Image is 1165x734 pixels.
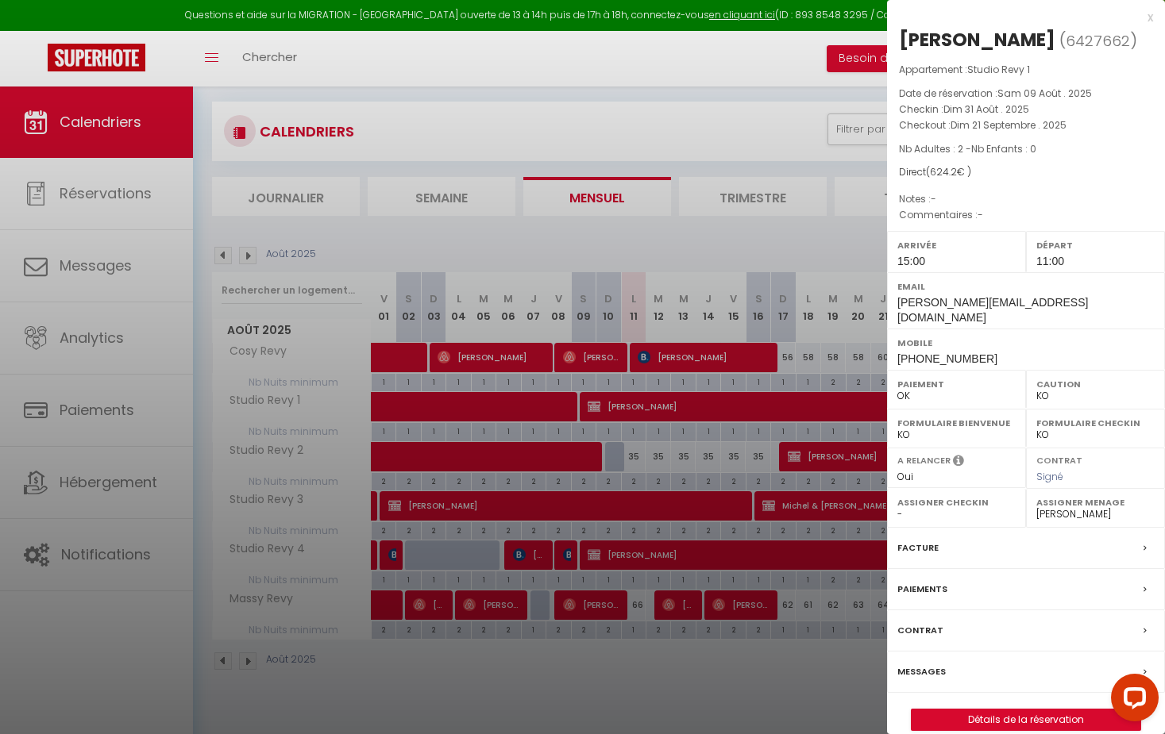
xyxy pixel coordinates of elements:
[911,709,1141,731] button: Détails de la réservation
[971,142,1036,156] span: Nb Enfants : 0
[899,102,1153,117] p: Checkin :
[1036,255,1064,267] span: 11:00
[1036,494,1155,510] label: Assigner Menage
[897,279,1155,294] label: Email
[897,255,925,267] span: 15:00
[899,62,1153,78] p: Appartement :
[897,663,946,680] label: Messages
[926,165,971,179] span: ( € )
[1066,31,1130,51] span: 6427662
[899,142,1036,156] span: Nb Adultes : 2 -
[997,86,1092,100] span: Sam 09 Août . 2025
[1036,237,1155,253] label: Départ
[1036,470,1063,483] span: Signé
[1036,376,1155,392] label: Caution
[978,208,983,221] span: -
[899,86,1153,102] p: Date de réservation :
[897,296,1088,324] span: [PERSON_NAME][EMAIL_ADDRESS][DOMAIN_NAME]
[899,207,1153,223] p: Commentaires :
[899,191,1153,207] p: Notes :
[967,63,1030,76] span: Studio Revy 1
[930,165,957,179] span: 624.2
[1059,29,1137,52] span: ( )
[897,376,1016,392] label: Paiement
[931,192,936,206] span: -
[897,454,951,467] label: A relancer
[912,709,1140,730] a: Détails de la réservation
[887,8,1153,27] div: x
[897,352,997,365] span: [PHONE_NUMBER]
[897,237,1016,253] label: Arrivée
[899,27,1055,52] div: [PERSON_NAME]
[951,118,1067,132] span: Dim 21 Septembre . 2025
[897,622,943,639] label: Contrat
[897,494,1016,510] label: Assigner Checkin
[899,117,1153,133] p: Checkout :
[897,415,1016,431] label: Formulaire Bienvenue
[943,102,1029,116] span: Dim 31 Août . 2025
[953,454,964,471] i: Sélectionner OUI si vous souhaiter envoyer les séquences de messages post-checkout
[897,540,939,556] label: Facture
[897,335,1155,351] label: Mobile
[1098,667,1165,734] iframe: LiveChat chat widget
[899,165,1153,180] div: Direct
[897,581,947,598] label: Paiements
[1036,454,1082,464] label: Contrat
[1036,415,1155,431] label: Formulaire Checkin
